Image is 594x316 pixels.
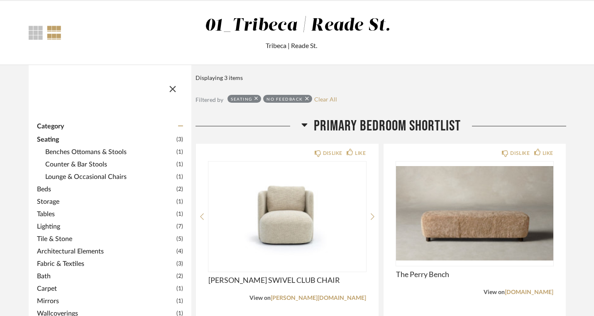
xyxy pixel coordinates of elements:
span: Tables [37,209,174,219]
a: Clear All [314,96,337,103]
span: Carpet [37,284,174,294]
a: [PERSON_NAME][DOMAIN_NAME] [271,295,366,301]
span: (2) [176,272,183,281]
span: Storage [37,197,174,207]
img: undefined [396,162,554,265]
span: View on [249,295,271,301]
span: Architectural Elements [37,246,174,256]
span: (3) [176,259,183,268]
span: (1) [176,197,183,206]
span: Seating [37,135,174,145]
span: Fabric & Textiles [37,259,174,269]
span: Benches Ottomans & Stools [45,147,174,157]
div: LIKE [543,149,553,157]
span: (7) [176,222,183,231]
span: Primary Bedroom SHORTLIST [314,117,461,135]
span: Bath [37,271,174,281]
span: (3) [176,135,183,144]
span: Beds [37,184,174,194]
div: DISLIKE [323,149,342,157]
span: The Perry Bench [396,270,554,279]
div: DISLIKE [510,149,530,157]
span: [PERSON_NAME] SWIVEL CLUB CHAIR [208,275,366,285]
span: (1) [176,172,183,181]
span: (2) [176,185,183,194]
img: undefined [208,162,366,265]
span: Lounge & Occasional Chairs [45,172,174,182]
span: Tile & Stone [37,234,174,244]
div: Displaying 3 items [196,73,562,82]
div: 01_Tribeca | Reade St. [204,17,391,34]
span: (4) [176,247,183,256]
span: (5) [176,234,183,244]
div: Seating [231,96,252,101]
span: (1) [176,284,183,293]
span: Category [37,123,64,130]
span: Lighting [37,222,174,232]
a: [DOMAIN_NAME] [505,289,553,295]
span: (1) [176,147,183,157]
div: Tribeca | Reade St. [120,41,463,51]
div: Filtered by [196,95,223,104]
div: No Feedback [266,96,303,101]
span: Mirrors [37,296,174,306]
span: (1) [176,160,183,169]
span: (1) [176,297,183,306]
span: (1) [176,210,183,219]
button: Close [164,79,181,96]
div: LIKE [355,149,366,157]
div: 0 [208,162,366,265]
span: Counter & Bar Stools [45,159,174,169]
span: View on [484,289,505,295]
